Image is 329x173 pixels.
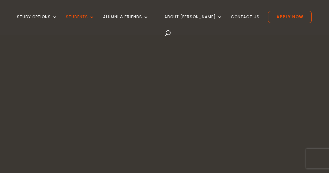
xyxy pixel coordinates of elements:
[17,15,57,30] a: Study Options
[164,15,222,30] a: About [PERSON_NAME]
[231,15,260,30] a: Contact Us
[66,15,95,30] a: Students
[103,15,149,30] a: Alumni & Friends
[268,11,312,23] a: Apply Now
